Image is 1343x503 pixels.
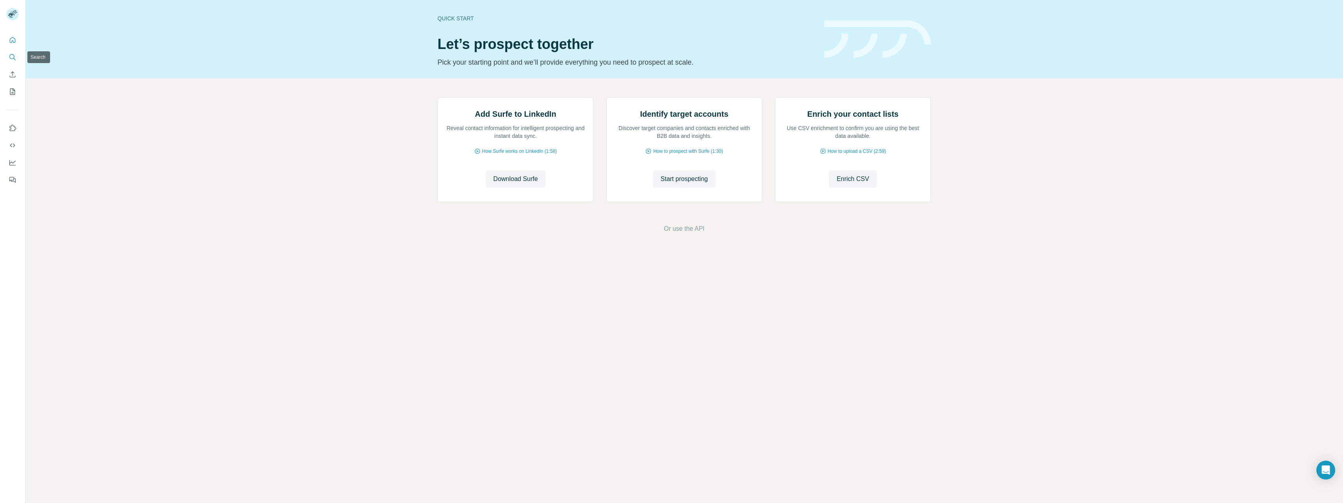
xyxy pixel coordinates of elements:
p: Reveal contact information for intelligent prospecting and instant data sync. [446,124,585,140]
h2: Add Surfe to LinkedIn [475,109,556,119]
button: Use Surfe API [6,138,19,152]
h2: Enrich your contact lists [807,109,898,119]
span: Download Surfe [493,174,538,184]
button: Search [6,50,19,64]
button: Use Surfe on LinkedIn [6,121,19,135]
button: Quick start [6,33,19,47]
h1: Let’s prospect together [437,36,815,52]
button: Start prospecting [653,170,716,188]
button: Dashboard [6,156,19,170]
span: How to upload a CSV (2:59) [828,148,886,155]
button: My lists [6,85,19,99]
h2: Identify target accounts [640,109,729,119]
button: Enrich CSV [6,67,19,81]
button: Feedback [6,173,19,187]
span: Start prospecting [661,174,708,184]
div: Open Intercom Messenger [1316,461,1335,479]
p: Pick your starting point and we’ll provide everything you need to prospect at scale. [437,57,815,68]
p: Discover target companies and contacts enriched with B2B data and insights. [614,124,754,140]
div: Quick start [437,14,815,22]
span: How to prospect with Surfe (1:30) [653,148,723,155]
span: Enrich CSV [837,174,869,184]
button: Enrich CSV [829,170,877,188]
img: banner [824,20,931,58]
button: Or use the API [664,224,704,233]
span: How Surfe works on LinkedIn (1:58) [482,148,557,155]
button: Download Surfe [486,170,546,188]
p: Use CSV enrichment to confirm you are using the best data available. [783,124,923,140]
